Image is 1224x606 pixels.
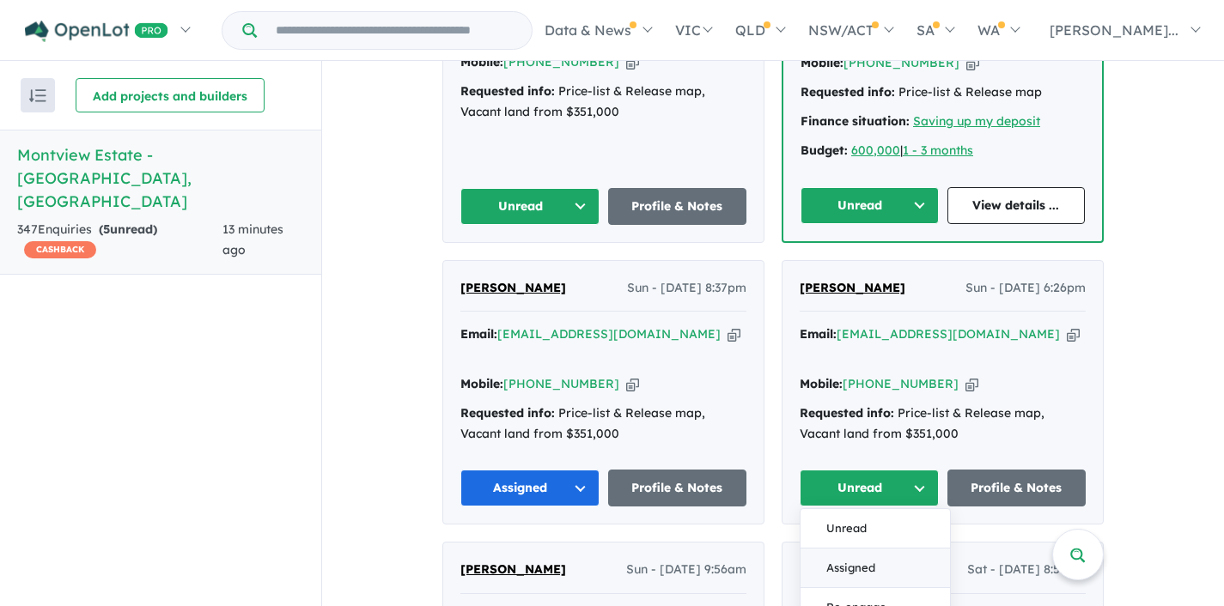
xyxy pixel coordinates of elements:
input: Try estate name, suburb, builder or developer [260,12,528,49]
button: Copy [626,53,639,71]
img: sort.svg [29,89,46,102]
h5: Montview Estate - [GEOGRAPHIC_DATA] , [GEOGRAPHIC_DATA] [17,143,304,213]
a: [PHONE_NUMBER] [843,376,959,391]
a: Profile & Notes [608,470,747,506]
a: [PERSON_NAME] [460,278,566,299]
strong: Requested info: [801,84,895,100]
button: Copy [1067,325,1080,343]
strong: Email: [460,326,497,342]
a: Saving up my deposit [913,113,1040,129]
span: Sun - [DATE] 6:26pm [965,278,1086,299]
a: [EMAIL_ADDRESS][DOMAIN_NAME] [837,326,1060,342]
strong: Mobile: [460,54,503,70]
strong: Mobile: [801,55,843,70]
strong: Budget: [801,142,848,158]
button: Assigned [460,470,600,506]
div: 347 Enquir ies [17,220,222,261]
button: Unread [800,470,939,506]
div: Price-list & Release map, Vacant land from $351,000 [460,403,746,445]
a: [PHONE_NUMBER] [503,54,619,70]
button: Add projects and builders [76,78,265,112]
div: Price-list & Release map, Vacant land from $351,000 [460,82,746,123]
button: Copy [728,325,740,343]
button: Copy [966,54,979,72]
a: [EMAIL_ADDRESS][DOMAIN_NAME] [497,326,721,342]
span: 5 [103,221,110,237]
span: [PERSON_NAME] [460,561,566,577]
strong: Mobile: [800,376,843,391]
span: [PERSON_NAME] [800,280,905,295]
span: 13 minutes ago [222,221,283,258]
strong: Requested info: [460,83,555,99]
button: Copy [626,375,639,393]
span: [PERSON_NAME]... [1050,21,1178,39]
a: [PHONE_NUMBER] [503,376,619,391]
a: [PHONE_NUMBER] [843,55,959,70]
button: Copy [965,375,978,393]
div: Price-list & Release map, Vacant land from $351,000 [800,403,1086,445]
span: Sun - [DATE] 9:56am [626,560,746,580]
img: Openlot PRO Logo White [25,21,168,42]
a: Profile & Notes [947,470,1087,506]
strong: Requested info: [460,405,555,421]
strong: Finance situation: [801,113,910,129]
a: [PERSON_NAME] [800,278,905,299]
button: Assigned [801,548,950,588]
span: Sat - [DATE] 8:52pm [967,560,1086,580]
span: Sun - [DATE] 8:37pm [627,278,746,299]
button: Unread [801,509,950,548]
a: View details ... [947,187,1086,224]
a: Profile & Notes [608,188,747,225]
div: Price-list & Release map [801,82,1085,103]
div: | [801,141,1085,161]
button: Unread [460,188,600,225]
a: [PERSON_NAME] [460,560,566,580]
a: 600,000 [851,142,900,158]
strong: Mobile: [460,376,503,391]
strong: Requested info: [800,405,894,421]
a: 1 - 3 months [903,142,973,158]
strong: Email: [800,326,837,342]
span: [PERSON_NAME] [460,280,566,295]
strong: ( unread) [99,221,157,237]
button: Unread [801,187,939,224]
span: CASHBACK [24,241,96,258]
